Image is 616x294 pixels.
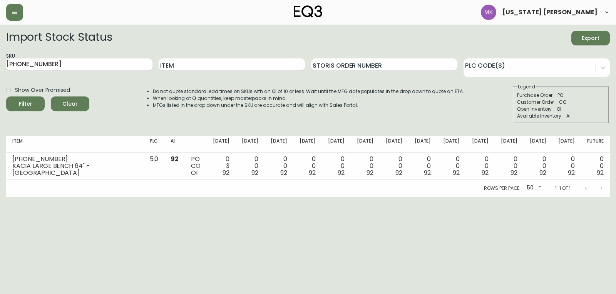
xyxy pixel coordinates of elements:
div: PO CO [191,156,201,176]
button: Filter [6,96,45,111]
div: [PHONE_NUMBER] [12,156,137,163]
div: 0 0 [242,156,258,176]
th: [DATE] [524,136,552,153]
th: [DATE] [552,136,581,153]
span: 92 [367,168,373,177]
span: 92 [171,154,179,163]
p: Rows per page: [484,185,521,192]
th: [DATE] [351,136,380,153]
span: 92 [568,168,575,177]
h2: Import Stock Status [6,31,112,45]
li: Do not quote standard lead times on SKUs with an OI of 10 or less. Wait until the MFG date popula... [153,88,464,95]
span: 92 [453,168,460,177]
th: [DATE] [207,136,236,153]
div: Available Inventory - AI [517,113,605,120]
th: [DATE] [437,136,466,153]
span: 92 [511,168,517,177]
span: [US_STATE] [PERSON_NAME] [502,9,598,15]
th: [DATE] [264,136,293,153]
span: OI [191,168,198,177]
div: Purchase Order - PO [517,92,605,99]
th: [DATE] [322,136,351,153]
div: Customer Order - CO [517,99,605,106]
div: 50 [524,182,543,194]
th: [DATE] [380,136,408,153]
th: Future [581,136,610,153]
span: 92 [309,168,316,177]
li: MFGs listed in the drop down under the SKU are accurate and will align with Sales Portal. [153,102,464,109]
button: Clear [51,96,89,111]
td: 5.0 [144,153,165,180]
th: [DATE] [495,136,524,153]
legend: Legend [517,83,536,90]
span: 92 [251,168,258,177]
div: KACIA LARGE BENCH 64" - [GEOGRAPHIC_DATA] [12,163,137,176]
span: 92 [482,168,489,177]
div: 0 0 [271,156,287,176]
div: 0 0 [587,156,604,176]
span: 92 [539,168,546,177]
th: [DATE] [466,136,495,153]
th: AI [164,136,185,153]
th: [DATE] [236,136,264,153]
th: Item [6,136,144,153]
span: 92 [338,168,345,177]
img: ea5e0531d3ed94391639a5d1768dbd68 [481,5,496,20]
th: [DATE] [293,136,322,153]
div: 0 0 [300,156,316,176]
th: PLC [144,136,165,153]
div: 0 0 [501,156,517,176]
div: 0 0 [357,156,373,176]
div: 0 0 [472,156,489,176]
div: 0 0 [530,156,546,176]
span: 92 [597,168,604,177]
th: [DATE] [408,136,437,153]
span: Export [577,33,604,43]
button: Export [571,31,610,45]
p: 1-1 of 1 [555,185,571,192]
span: 92 [424,168,431,177]
span: 92 [395,168,402,177]
div: 0 0 [415,156,431,176]
div: 0 3 [213,156,229,176]
div: Open Inventory - OI [517,106,605,113]
span: 92 [280,168,287,177]
span: Clear [57,99,83,109]
div: 0 0 [443,156,460,176]
div: 0 0 [328,156,345,176]
span: 92 [223,168,229,177]
div: 0 0 [386,156,402,176]
span: Show Over Promised [15,86,70,94]
li: When looking at OI quantities, keep masterpacks in mind. [153,95,464,102]
div: 0 0 [558,156,575,176]
img: logo [294,5,322,18]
